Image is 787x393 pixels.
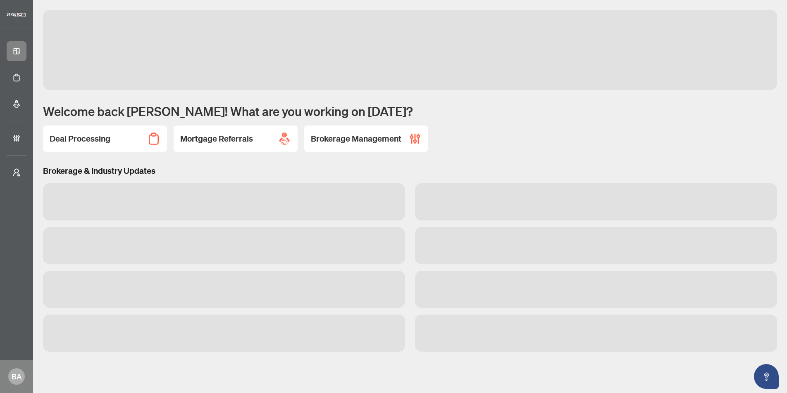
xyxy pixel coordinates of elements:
[7,13,26,17] img: logo
[43,165,777,177] h3: Brokerage & Industry Updates
[180,133,253,144] h2: Mortgage Referrals
[50,133,110,144] h2: Deal Processing
[311,133,401,144] h2: Brokerage Management
[754,364,779,389] button: Open asap
[12,168,21,177] span: user-switch
[12,371,22,382] span: BA
[43,103,777,119] h1: Welcome back [PERSON_NAME]! What are you working on [DATE]?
